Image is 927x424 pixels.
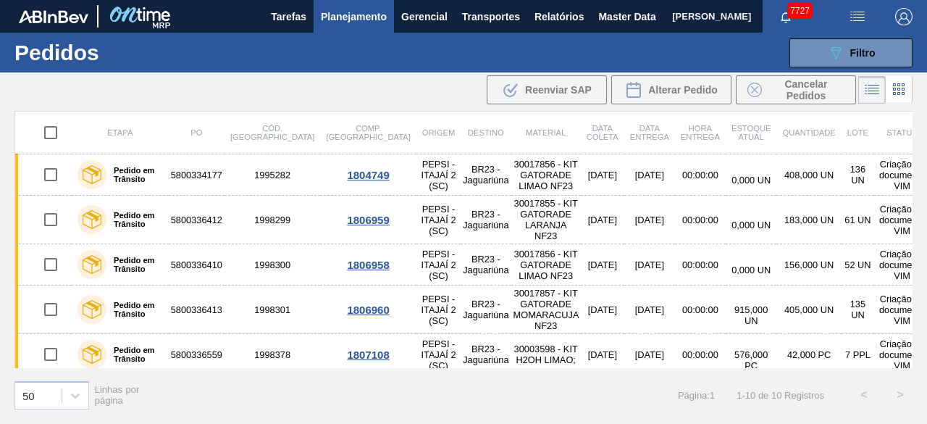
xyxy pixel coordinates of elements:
td: 7 PPL [842,334,874,375]
span: Hora Entrega [681,124,720,141]
td: 135 UN [842,286,874,334]
span: Master Data [598,8,655,25]
div: Visão em Lista [858,76,886,104]
span: Origem [422,128,455,137]
td: [DATE] [581,244,624,286]
td: [DATE] [581,154,624,196]
div: Reenviar SAP [487,75,607,104]
td: 42,000 PC [776,334,841,375]
td: 52 UN [842,244,874,286]
td: PEPSI - ITAJAÍ 2 (SC) [416,244,461,286]
td: 30017857 - KIT GATORADE MOMARACUJA NF23 [511,286,581,334]
span: Estoque atual [731,124,771,141]
td: 136 UN [842,154,874,196]
td: [DATE] [624,286,675,334]
td: 1998378 [225,334,320,375]
button: Cancelar Pedidos [736,75,856,104]
span: 915,000 UN [734,304,768,326]
div: 1804749 [322,169,414,181]
img: userActions [849,8,866,25]
td: 30003598 - KIT H2OH LIMAO; [511,334,581,375]
td: BR23 - Jaguariúna [461,334,511,375]
td: 156,000 UN [776,244,841,286]
td: 30017856 - KIT GATORADE LIMAO NF23 [511,154,581,196]
td: 30017856 - KIT GATORADE LIMAO NF23 [511,244,581,286]
span: Cancelar Pedidos [768,78,844,101]
span: Etapa [107,128,133,137]
button: Filtro [789,38,913,67]
div: 1807108 [322,349,414,361]
div: 1806959 [322,214,414,226]
td: BR23 - Jaguariúna [461,286,511,334]
td: 408,000 UN [776,154,841,196]
span: Tarefas [271,8,306,25]
span: Quantidade [782,128,835,137]
span: Alterar Pedido [648,84,718,96]
td: [DATE] [581,334,624,375]
div: Cancelar Pedidos em Massa [736,75,856,104]
td: BR23 - Jaguariúna [461,244,511,286]
td: 5800336559 [169,334,225,375]
span: 0,000 UN [731,220,771,230]
span: 7727 [787,3,813,19]
td: PEPSI - ITAJAÍ 2 (SC) [416,154,461,196]
td: PEPSI - ITAJAÍ 2 (SC) [416,196,461,244]
span: 0,000 UN [731,175,771,186]
td: 5800334177 [169,154,225,196]
img: Logout [895,8,913,25]
span: Data entrega [630,124,669,141]
span: Planejamento [321,8,387,25]
span: Página : 1 [678,390,715,401]
td: 1998300 [225,244,320,286]
td: BR23 - Jaguariúna [461,196,511,244]
label: Pedido em Trânsito [106,211,163,228]
span: Material [526,128,566,137]
div: 1806960 [322,304,414,316]
img: TNhmsLtSVTkK8tSr43FrP2fwEKptu5GPRR3wAAAABJRU5ErkJggg== [19,10,88,23]
button: Notificações [763,7,809,27]
td: 1995282 [225,154,320,196]
td: 405,000 UN [776,286,841,334]
td: 61 UN [842,196,874,244]
td: 00:00:00 [675,286,726,334]
td: 5800336412 [169,196,225,244]
label: Pedido em Trânsito [106,301,163,318]
span: Transportes [462,8,520,25]
span: Comp. [GEOGRAPHIC_DATA] [326,124,410,141]
span: Relatórios [534,8,584,25]
div: Visão em Cards [886,76,913,104]
td: 1998299 [225,196,320,244]
td: [DATE] [581,196,624,244]
td: [DATE] [624,154,675,196]
td: [DATE] [624,196,675,244]
button: > [882,377,918,413]
label: Pedido em Trânsito [106,166,163,183]
span: Lote [847,128,868,137]
span: Filtro [850,47,876,59]
span: 0,000 UN [731,265,771,275]
span: PO [190,128,202,137]
span: Destino [468,128,504,137]
h1: Pedidos [14,44,214,61]
button: < [846,377,882,413]
td: 1998301 [225,286,320,334]
span: Gerencial [401,8,448,25]
td: PEPSI - ITAJAÍ 2 (SC) [416,334,461,375]
label: Pedido em Trânsito [106,256,163,273]
div: Alterar Pedido [611,75,731,104]
td: 30017855 - KIT GATORADE LARANJA NF23 [511,196,581,244]
td: 00:00:00 [675,244,726,286]
td: [DATE] [624,244,675,286]
td: 00:00:00 [675,334,726,375]
span: 576,000 PC [734,349,768,371]
div: 1806958 [322,259,414,271]
span: Status [886,128,917,137]
span: Data coleta [587,124,618,141]
td: 5800336410 [169,244,225,286]
td: 5800336413 [169,286,225,334]
td: 00:00:00 [675,196,726,244]
td: 183,000 UN [776,196,841,244]
td: [DATE] [624,334,675,375]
